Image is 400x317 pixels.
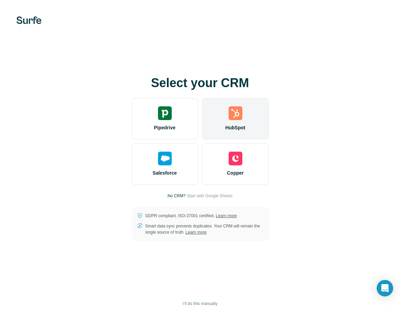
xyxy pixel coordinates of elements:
p: Smart data sync prevents duplicates. Your CRM will remain the single source of truth. [145,223,263,235]
img: pipedrive's logo [158,106,172,120]
div: Open Intercom Messenger [377,280,393,296]
span: Salesforce [153,169,177,176]
button: Start with Google Sheets [187,193,232,199]
span: HubSpot [225,124,245,131]
img: hubspot's logo [229,106,242,120]
span: Copper [227,169,244,176]
img: Surfe's logo [16,16,41,24]
h1: Select your CRM [132,76,269,90]
a: Learn more [216,213,237,218]
button: I’ll do this manually [178,298,222,309]
span: Pipedrive [154,124,175,131]
p: GDPR compliant. ISO-27001 certified. [145,213,237,219]
img: salesforce's logo [158,152,172,165]
span: I’ll do this manually [183,301,217,307]
img: copper's logo [229,152,242,165]
p: No CRM? [168,193,186,199]
a: Learn more [186,230,207,235]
